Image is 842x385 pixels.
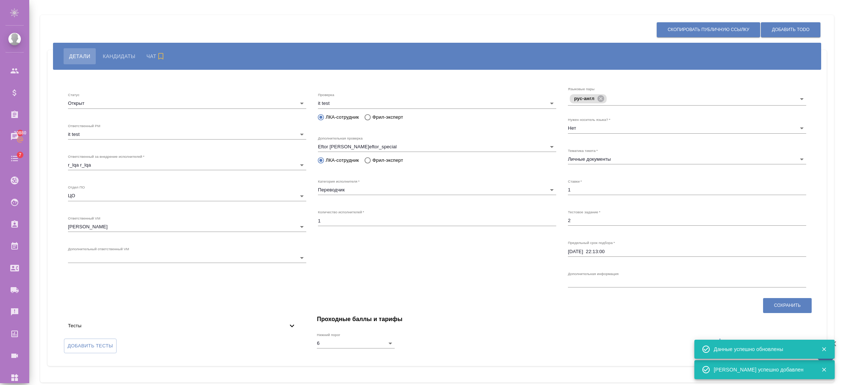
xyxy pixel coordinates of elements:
div: [PERSON_NAME] [68,222,306,232]
label: Количество исполнителей [318,210,364,214]
a: 30880 [2,127,27,146]
button: Скопировать публичную ссылку [657,22,760,37]
label: Нужен носитель языка? [568,118,610,122]
div: Открыт [68,98,306,108]
span: ЛКА-сотрудник [326,114,359,121]
span: 30880 [10,129,31,137]
span: Скопировать публичную ссылку [668,27,749,33]
div: Нет [568,123,806,133]
label: Предельный срок подбора [568,241,615,245]
div: r_lqa r_lqa [68,160,306,170]
button: Добавить ToDo [761,22,820,37]
label: Ставки [568,180,582,183]
div: Данные успешно обновлены [714,346,810,353]
span: Тесты [68,322,288,329]
h4: Проходные баллы и тарифы [317,315,812,324]
span: Фрил-эксперт [372,157,403,164]
button: Open [385,338,395,348]
div: it test [318,98,556,108]
svg: Подписаться [156,52,165,61]
label: Дополнительный ответственный VM [68,247,129,251]
span: Фрил-эксперт [372,114,403,121]
span: Добавить тесты [68,342,113,350]
label: Ответственный VM [68,216,100,220]
span: Детали [69,52,90,61]
label: Дополнительная проверка [318,136,363,140]
label: Проверка [318,93,334,97]
textarea: 2 [568,218,806,223]
button: Сохранить [763,298,812,313]
div: рус-англ [570,94,607,103]
label: Ответственный PM [68,124,100,127]
button: Open [797,94,807,104]
div: Тесты [62,318,302,334]
label: Добавить тесты [64,339,117,353]
button: Закрыть [816,366,831,373]
span: ЛКА-сотрудник [326,157,359,164]
label: Отдел ПО [68,186,85,189]
div: [PERSON_NAME] успешно добавлен [714,366,810,373]
div: Личные документы [568,154,806,164]
label: Ответственный за внедрение исполнителей [68,155,144,159]
label: Языковые пары [568,87,595,91]
div: Переводчик [318,185,556,195]
div: ЦО [68,191,306,201]
label: Дополнительная информация [568,272,619,275]
span: 7 [14,151,26,159]
label: Категория исполнителя [318,180,360,183]
span: Чат [147,52,167,61]
div: Eftor [PERSON_NAME]eftor_special [318,142,556,152]
span: рус-англ [570,96,599,101]
span: Добавить ToDo [772,27,809,33]
label: Тестовое задание [568,210,600,214]
span: Кандидаты [103,52,135,61]
label: Статус [68,93,79,97]
label: Тематика тикета [568,149,598,152]
button: Добавить [711,332,729,350]
a: 7 [2,149,27,168]
span: Сохранить [774,302,801,309]
div: it test [68,129,306,140]
label: Нижний порог [317,333,340,337]
button: Закрыть [816,346,831,352]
